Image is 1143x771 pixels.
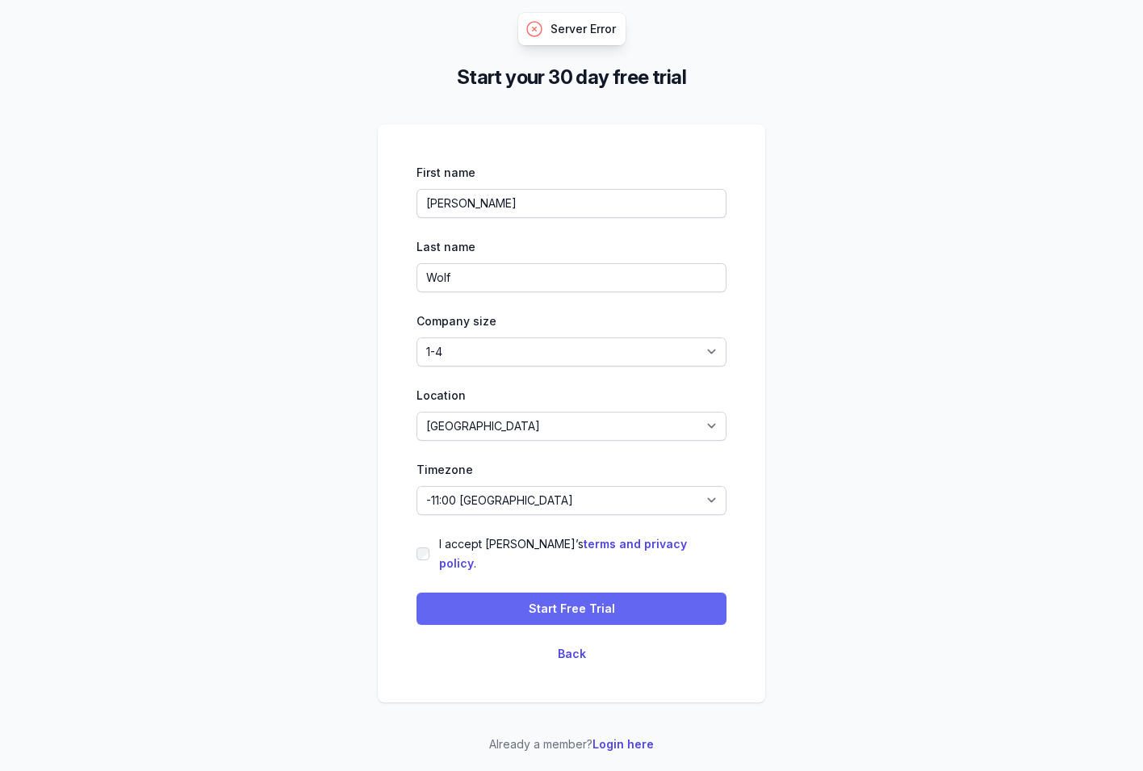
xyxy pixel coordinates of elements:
[417,312,726,331] div: Company size
[391,63,752,92] h2: Start your 30 day free trial
[558,644,586,664] button: Back
[417,189,726,218] input: Enter your first name...
[439,534,726,573] label: I accept [PERSON_NAME]’s .
[551,21,616,37] p: Server Error
[592,737,654,751] a: Login here
[439,537,687,570] a: terms and privacy policy
[378,735,765,754] p: Already a member?
[417,386,726,405] div: Location
[417,163,726,182] div: First name
[417,460,726,480] div: Timezone
[417,593,726,625] button: Start Free Trial
[417,263,726,292] input: Enter your last name...
[417,237,726,257] div: Last name
[529,599,615,618] span: Start Free Trial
